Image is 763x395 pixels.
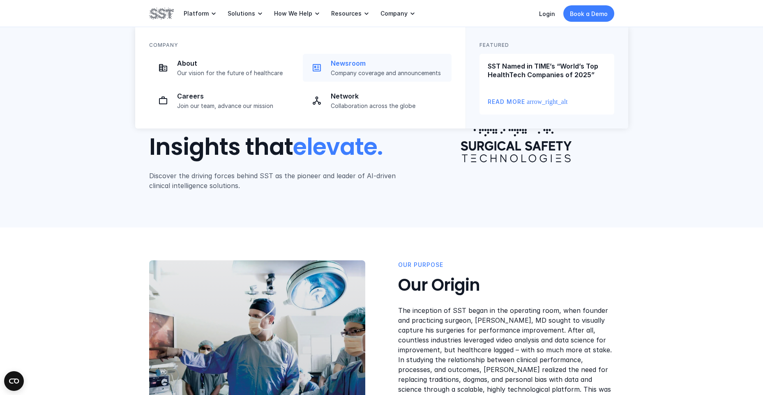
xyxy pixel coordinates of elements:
p: Our vision for the future of healthcare [177,69,293,77]
p: SST Named in TIME’s “World’s Top HealthTech Companies of 2025” [488,62,606,79]
span: elevate. [293,131,383,163]
p: How We Help [274,10,312,17]
p: Careers [177,92,293,101]
a: Briefcase iconCareersJoin our team, advance our mission [149,87,298,115]
p: Company coverage and announcements [331,69,447,77]
p: Collaboration across the globe [331,102,447,110]
p: Platform [184,10,209,17]
a: Book a Demo [563,5,614,22]
a: Company iconAboutOur vision for the future of healthcare [149,54,298,82]
button: Open CMP widget [4,371,24,391]
img: Surgical Safety Technologies logo [450,80,583,174]
p: Company [149,41,178,49]
p: About [177,59,293,68]
img: SST logo [149,7,174,21]
img: Briefcase icon [158,96,168,106]
p: Resources [331,10,362,17]
p: OUR PUrpose [398,260,443,269]
h3: Our Origin [398,274,614,296]
a: Newspaper iconNewsroomCompany coverage and announcements [303,54,452,82]
p: FEATURED [479,41,509,49]
p: Book a Demo [570,9,608,18]
p: Solutions [228,10,255,17]
a: Network iconNetworkCollaboration across the globe [303,87,452,115]
span: arrow_right_alt [527,99,533,105]
a: Login [539,10,555,17]
p: Join our team, advance our mission [177,102,293,110]
p: Network [331,92,447,101]
p: Discover the driving forces behind SST as the pioneer and leader of AI-driven clinical intelligen... [149,171,403,191]
img: Network icon [312,96,322,106]
img: Newspaper icon [312,63,322,73]
p: Company [380,10,408,17]
p: Read More [488,97,525,106]
a: SST Named in TIME’s “World’s Top HealthTech Companies of 2025”Read Morearrow_right_alt [479,54,614,115]
p: Newsroom [331,59,447,68]
img: Company icon [158,63,168,73]
h1: Visibility that Insights that [149,78,403,161]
